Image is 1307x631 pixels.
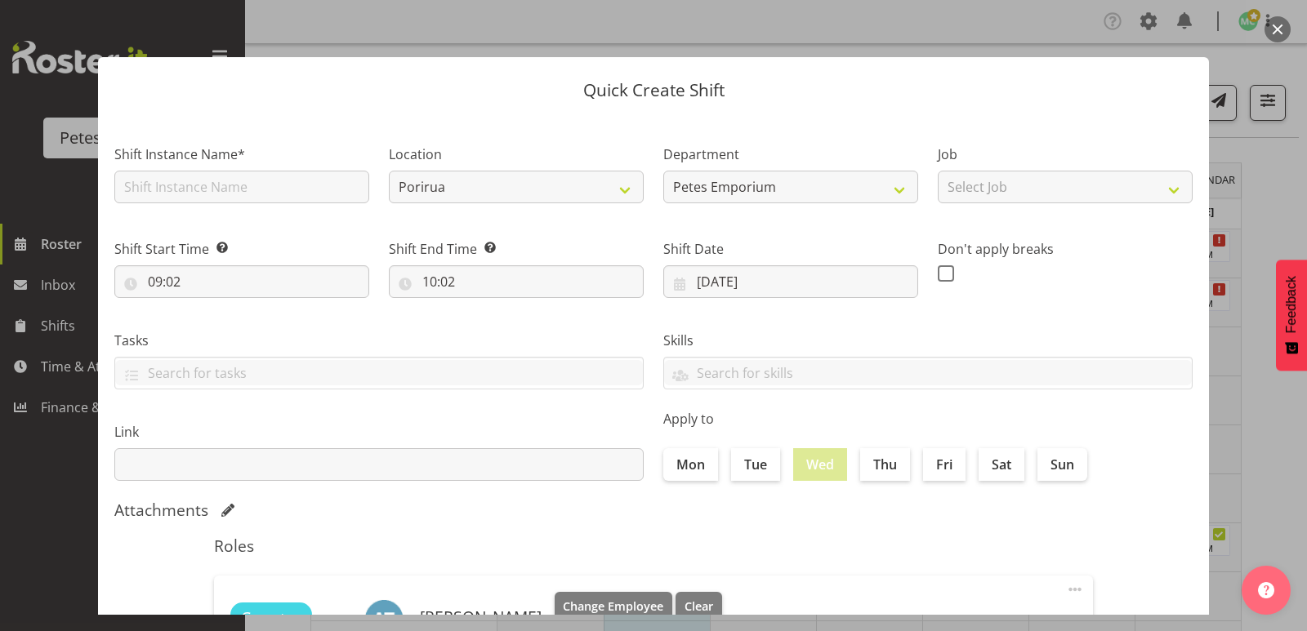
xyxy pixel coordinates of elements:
label: Shift Start Time [114,239,369,259]
input: Click to select... [663,265,918,298]
label: Shift Instance Name* [114,144,369,164]
label: Fri [923,448,966,481]
label: Sat [979,448,1024,481]
label: Shift End Time [389,239,644,259]
label: Location [389,144,644,164]
p: Quick Create Shift [114,82,1193,99]
span: Change Employee [563,598,663,615]
input: Click to select... [114,265,369,298]
label: Mon [663,448,718,481]
input: Click to select... [389,265,644,298]
label: Tasks [114,331,644,350]
label: Link [114,422,644,442]
label: Apply to [663,409,1193,429]
label: Shift Date [663,239,918,259]
h5: Attachments [114,500,208,520]
span: Feedback [1284,276,1299,333]
span: Clear [685,598,713,615]
button: Change Employee [555,592,673,621]
label: Tue [731,448,780,481]
input: Search for tasks [115,360,643,385]
button: Clear [676,592,722,621]
button: Feedback - Show survey [1276,260,1307,371]
img: help-xxl-2.png [1258,582,1274,598]
label: Department [663,144,918,164]
label: Wed [793,448,847,481]
span: Counter [241,607,301,630]
label: Don't apply breaks [938,239,1193,259]
label: Sun [1037,448,1087,481]
label: Job [938,144,1193,164]
h6: [PERSON_NAME] [420,608,542,626]
input: Search for skills [664,360,1192,385]
label: Skills [663,331,1193,350]
label: Thu [860,448,910,481]
input: Shift Instance Name [114,171,369,203]
h5: Roles [214,536,1093,556]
